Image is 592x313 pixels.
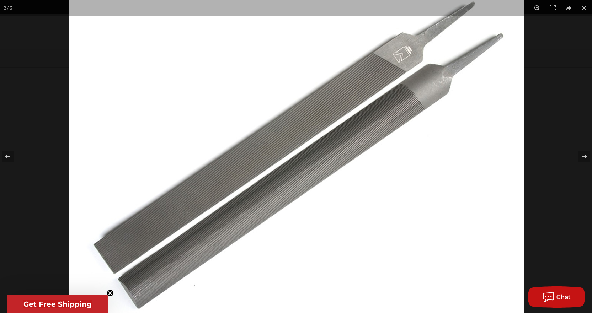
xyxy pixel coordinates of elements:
[528,286,585,308] button: Chat
[23,300,92,308] span: Get Free Shipping
[567,139,592,174] button: Next (arrow right)
[107,290,114,297] button: Close teaser
[556,294,571,301] span: Chat
[7,295,108,313] div: Get Free ShippingClose teaser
